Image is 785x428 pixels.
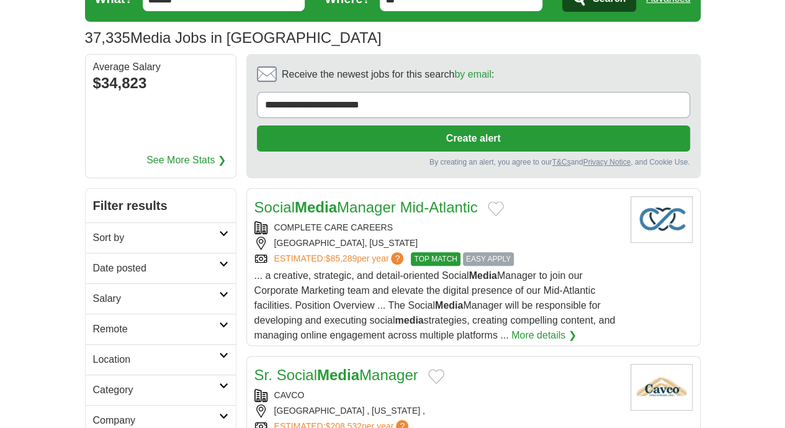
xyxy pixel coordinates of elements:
a: Salary [86,283,236,314]
a: Category [86,375,236,405]
span: Receive the newest jobs for this search : [282,67,494,82]
div: [GEOGRAPHIC_DATA] , [US_STATE] , [254,404,621,417]
a: ESTIMATED:$85,289per year? [274,252,406,266]
strong: Media [295,199,337,216]
h2: Company [93,413,219,428]
a: See More Stats ❯ [146,153,226,168]
span: EASY APPLY [463,252,514,266]
strong: media [395,315,423,326]
div: $34,823 [93,72,228,94]
h2: Date posted [93,261,219,276]
strong: Media [469,270,496,281]
button: Create alert [257,125,690,152]
span: $85,289 [325,253,357,263]
h2: Sort by [93,230,219,245]
h1: Media Jobs in [GEOGRAPHIC_DATA] [85,29,382,46]
img: Cavco Industries logo [630,364,693,411]
a: Sort by [86,222,236,253]
span: ... a creative, strategic, and detail-oriented Social Manager to join our Corporate Marketing tea... [254,270,616,340]
strong: Media [435,300,463,311]
a: SocialMediaManager Mid-Atlantic [254,199,478,216]
a: T&Cs [552,158,570,166]
a: CAVCO [274,390,305,400]
div: By creating an alert, you agree to our and , and Cookie Use. [257,157,690,168]
div: Average Salary [93,62,228,72]
strong: Media [317,367,359,383]
a: Remote [86,314,236,344]
span: ? [391,252,403,265]
span: TOP MATCH [411,252,460,266]
a: Date posted [86,253,236,283]
a: Privacy Notice [583,158,630,166]
h2: Filter results [86,189,236,222]
h2: Remote [93,322,219,337]
img: Company logo [630,196,693,243]
h2: Category [93,383,219,398]
div: COMPLETE CARE CAREERS [254,221,621,234]
h2: Location [93,352,219,367]
div: [GEOGRAPHIC_DATA], [US_STATE] [254,237,621,250]
button: Add to favorite jobs [428,369,444,384]
span: 37,335 [85,27,130,49]
a: More details ❯ [511,328,576,343]
button: Add to favorite jobs [488,201,504,216]
a: by email [454,69,491,80]
a: Sr. SocialMediaManager [254,367,418,383]
a: Location [86,344,236,375]
h2: Salary [93,291,219,306]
